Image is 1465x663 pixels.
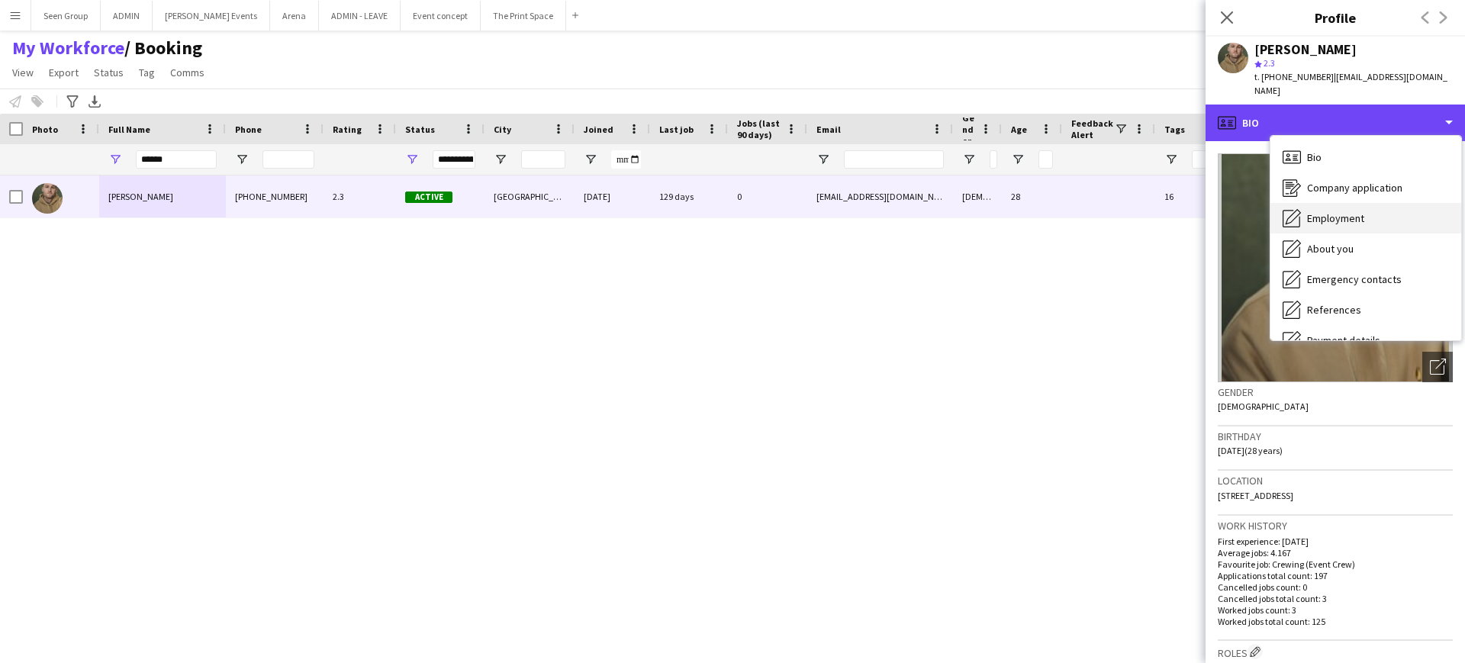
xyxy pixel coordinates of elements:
[1218,536,1453,547] p: First experience: [DATE]
[1218,401,1309,412] span: [DEMOGRAPHIC_DATA]
[816,124,841,135] span: Email
[1192,150,1258,169] input: Tags Filter Input
[319,1,401,31] button: ADMIN - LEAVE
[1011,124,1027,135] span: Age
[1270,294,1461,325] div: References
[1307,150,1322,164] span: Bio
[1002,175,1062,217] div: 28
[235,124,262,135] span: Phone
[1218,490,1293,501] span: [STREET_ADDRESS]
[43,63,85,82] a: Export
[1218,547,1453,558] p: Average jobs: 4.167
[584,153,597,166] button: Open Filter Menu
[1218,593,1453,604] p: Cancelled jobs total count: 3
[170,66,204,79] span: Comms
[1164,153,1178,166] button: Open Filter Menu
[108,153,122,166] button: Open Filter Menu
[1218,385,1453,399] h3: Gender
[844,150,944,169] input: Email Filter Input
[12,66,34,79] span: View
[1307,242,1354,256] span: About you
[153,1,270,31] button: [PERSON_NAME] Events
[85,92,104,111] app-action-btn: Export XLSX
[1218,616,1453,627] p: Worked jobs total count: 125
[807,175,953,217] div: [EMAIL_ADDRESS][DOMAIN_NAME]
[270,1,319,31] button: Arena
[235,153,249,166] button: Open Filter Menu
[1270,203,1461,233] div: Employment
[139,66,155,79] span: Tag
[63,92,82,111] app-action-btn: Advanced filters
[1307,303,1361,317] span: References
[1307,181,1402,195] span: Company application
[1218,570,1453,581] p: Applications total count: 197
[32,183,63,214] img: James Girard
[1218,474,1453,488] h3: Location
[584,124,613,135] span: Joined
[88,63,130,82] a: Status
[1038,150,1053,169] input: Age Filter Input
[650,175,728,217] div: 129 days
[32,124,58,135] span: Photo
[49,66,79,79] span: Export
[108,124,150,135] span: Full Name
[1218,604,1453,616] p: Worked jobs count: 3
[405,153,419,166] button: Open Filter Menu
[962,112,974,146] span: Gender
[1307,272,1402,286] span: Emergency contacts
[1206,105,1465,141] div: Bio
[611,150,641,169] input: Joined Filter Input
[12,37,124,60] a: My Workforce
[990,150,997,169] input: Gender Filter Input
[737,117,780,140] span: Jobs (last 90 days)
[405,191,452,203] span: Active
[164,63,211,82] a: Comms
[333,124,362,135] span: Rating
[1254,71,1334,82] span: t. [PHONE_NUMBER]
[1422,352,1453,382] div: Open photos pop-in
[101,1,153,31] button: ADMIN
[324,175,396,217] div: 2.3
[262,150,314,169] input: Phone Filter Input
[94,66,124,79] span: Status
[1270,233,1461,264] div: About you
[1164,124,1185,135] span: Tags
[1218,153,1453,382] img: Crew avatar or photo
[1307,211,1364,225] span: Employment
[728,175,807,217] div: 0
[1011,153,1025,166] button: Open Filter Menu
[816,153,830,166] button: Open Filter Menu
[1218,581,1453,593] p: Cancelled jobs count: 0
[521,150,565,169] input: City Filter Input
[401,1,481,31] button: Event concept
[1206,8,1465,27] h3: Profile
[1218,644,1453,660] h3: Roles
[133,63,161,82] a: Tag
[1218,430,1453,443] h3: Birthday
[108,191,173,202] span: [PERSON_NAME]
[1218,558,1453,570] p: Favourite job: Crewing (Event Crew)
[31,1,101,31] button: Seen Group
[575,175,650,217] div: [DATE]
[6,63,40,82] a: View
[1254,43,1357,56] div: [PERSON_NAME]
[494,153,507,166] button: Open Filter Menu
[485,175,575,217] div: [GEOGRAPHIC_DATA]
[1270,142,1461,172] div: Bio
[659,124,694,135] span: Last job
[1270,264,1461,294] div: Emergency contacts
[494,124,511,135] span: City
[226,175,324,217] div: [PHONE_NUMBER]
[1270,172,1461,203] div: Company application
[481,1,566,31] button: The Print Space
[1264,57,1275,69] span: 2.3
[1155,175,1267,217] div: 16
[405,124,435,135] span: Status
[1270,325,1461,356] div: Payment details
[1218,445,1283,456] span: [DATE] (28 years)
[962,153,976,166] button: Open Filter Menu
[124,37,202,60] span: Booking
[1071,117,1114,140] span: Feedback Alert
[136,150,217,169] input: Full Name Filter Input
[1307,333,1380,347] span: Payment details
